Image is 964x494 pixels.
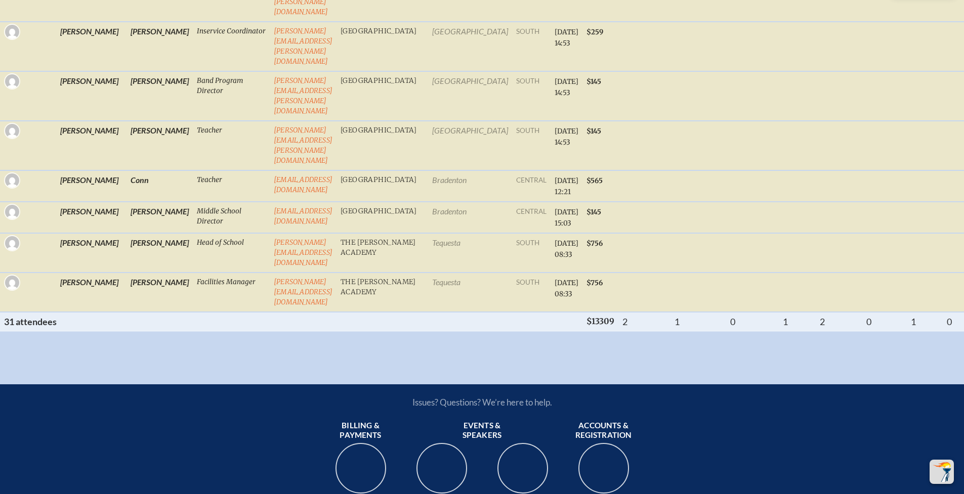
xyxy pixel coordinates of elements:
span: $756 [586,239,603,248]
td: south [512,71,551,121]
span: $145 [586,208,601,216]
td: south [512,121,551,170]
th: 2 [816,312,862,331]
span: $756 [586,279,603,287]
button: Scroll Top [930,460,954,484]
td: [PERSON_NAME] [56,202,127,233]
td: Head of School [193,233,270,273]
img: Gravatar [5,25,19,39]
td: [PERSON_NAME] [127,22,193,71]
td: south [512,273,551,312]
span: [DATE] 12:21 [555,176,578,196]
span: [DATE] 14:53 [555,127,578,147]
th: 1 [907,312,943,331]
th: 0 [862,312,907,331]
img: Gravatar [5,124,19,138]
td: Teacher [193,170,270,202]
td: south [512,22,551,71]
td: [PERSON_NAME] [56,22,127,71]
td: [GEOGRAPHIC_DATA] [337,170,428,202]
td: [GEOGRAPHIC_DATA] [428,71,512,121]
th: 0 [726,312,779,331]
img: Gravatar [5,236,19,250]
span: $145 [586,127,601,136]
span: Accounts & registration [567,421,640,441]
td: [GEOGRAPHIC_DATA] [337,202,428,233]
img: Gravatar [5,74,19,88]
td: Tequesta [428,233,512,273]
a: [PERSON_NAME][EMAIL_ADDRESS][PERSON_NAME][DOMAIN_NAME] [274,126,332,165]
td: central [512,170,551,202]
td: Bradenton [428,170,512,202]
a: [PERSON_NAME][EMAIL_ADDRESS][PERSON_NAME][DOMAIN_NAME] [274,27,332,66]
img: Gravatar [5,173,19,188]
td: [GEOGRAPHIC_DATA] [337,121,428,170]
span: $565 [586,176,603,185]
a: [PERSON_NAME][EMAIL_ADDRESS][DOMAIN_NAME] [274,238,332,267]
span: [DATE] 15:03 [555,208,578,228]
a: [PERSON_NAME][EMAIL_ADDRESS][PERSON_NAME][DOMAIN_NAME] [274,76,332,115]
td: Middle School Director [193,202,270,233]
td: [PERSON_NAME] [56,71,127,121]
td: [PERSON_NAME] [56,273,127,312]
span: $145 [586,77,601,86]
td: [GEOGRAPHIC_DATA] [428,121,512,170]
td: [GEOGRAPHIC_DATA] [337,71,428,121]
th: $13309 [582,312,618,331]
td: [PERSON_NAME] [56,233,127,273]
td: Inservice Coordinator [193,22,270,71]
a: [PERSON_NAME][EMAIL_ADDRESS][DOMAIN_NAME] [274,278,332,306]
td: central [512,202,551,233]
img: Gravatar [5,205,19,219]
td: Bradenton [428,202,512,233]
th: 1 [779,312,816,331]
td: Teacher [193,121,270,170]
td: [PERSON_NAME] [127,71,193,121]
td: south [512,233,551,273]
td: [PERSON_NAME] [127,233,193,273]
td: Band Program Director [193,71,270,121]
span: [DATE] 08:33 [555,279,578,298]
span: [DATE] 14:53 [555,77,578,97]
td: [PERSON_NAME] [127,273,193,312]
span: [DATE] 08:33 [555,239,578,259]
a: [EMAIL_ADDRESS][DOMAIN_NAME] [274,207,332,226]
th: 1 [670,312,726,331]
a: [EMAIL_ADDRESS][DOMAIN_NAME] [274,175,332,194]
span: Events & speakers [446,421,519,441]
span: $259 [586,28,603,36]
span: Billing & payments [324,421,397,441]
td: [GEOGRAPHIC_DATA] [337,22,428,71]
td: [GEOGRAPHIC_DATA] [428,22,512,71]
td: Facilities Manager [193,273,270,312]
th: 2 [618,312,670,331]
td: Conn [127,170,193,202]
td: The [PERSON_NAME] Academy [337,273,428,312]
td: [PERSON_NAME] [127,202,193,233]
td: Tequesta [428,273,512,312]
td: [PERSON_NAME] [56,121,127,170]
td: The [PERSON_NAME] Academy [337,233,428,273]
p: Issues? Questions? We’re here to help. [304,397,660,408]
td: [PERSON_NAME] [127,121,193,170]
img: To the top [932,462,952,482]
img: Gravatar [5,276,19,290]
span: [DATE] 14:53 [555,28,578,48]
td: [PERSON_NAME] [56,170,127,202]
